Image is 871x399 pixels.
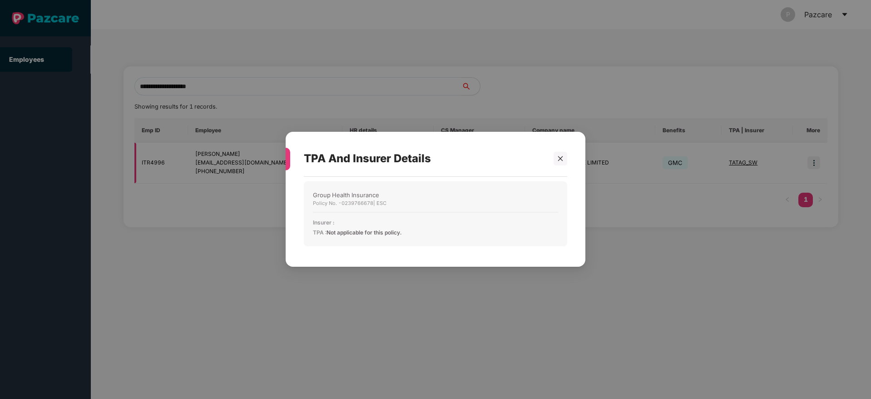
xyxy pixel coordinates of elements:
span: Not applicable for this policy. [327,229,401,236]
span: close [557,155,564,162]
div: TPA And Insurer Details [304,141,545,176]
div: Policy No. - 0239766678 | ESC [313,199,558,207]
div: Group Health Insurance [313,190,558,199]
span: Insurer : [313,219,334,226]
span: TPA : [313,229,327,236]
